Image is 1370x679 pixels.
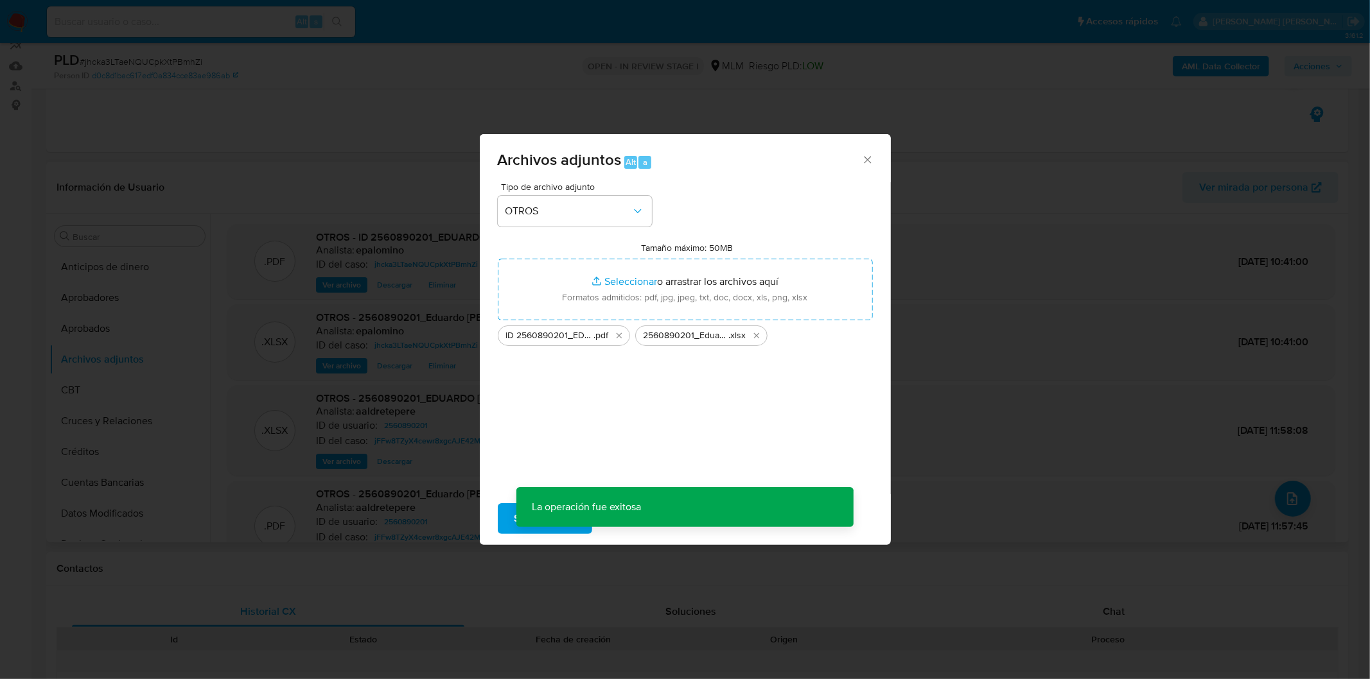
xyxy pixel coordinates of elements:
[498,503,592,534] button: Subir archivo
[514,504,575,533] span: Subir archivo
[749,328,764,343] button: Eliminar 2560890201_Eduardo Zavala Cortes_AGO2025.xlsx
[594,329,609,342] span: .pdf
[626,156,636,168] span: Alt
[641,242,733,254] label: Tamaño máximo: 50MB
[516,487,656,527] p: La operación fue exitosa
[861,153,873,165] button: Cerrar
[729,329,746,342] span: .xlsx
[498,320,873,346] ul: Archivos seleccionados
[506,329,594,342] span: ID 2560890201_EDUARDO [PERSON_NAME] CORTES_SEP2025
[614,504,656,533] span: Cancelar
[501,182,655,191] span: Tipo de archivo adjunto
[643,156,647,168] span: a
[644,329,729,342] span: 2560890201_Eduardo [PERSON_NAME] Cortes_AGO2025
[498,196,652,227] button: OTROS
[505,205,631,218] span: OTROS
[611,328,627,343] button: Eliminar ID 2560890201_EDUARDO ZAVALA CORTES_SEP2025.pdf
[498,148,622,171] span: Archivos adjuntos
